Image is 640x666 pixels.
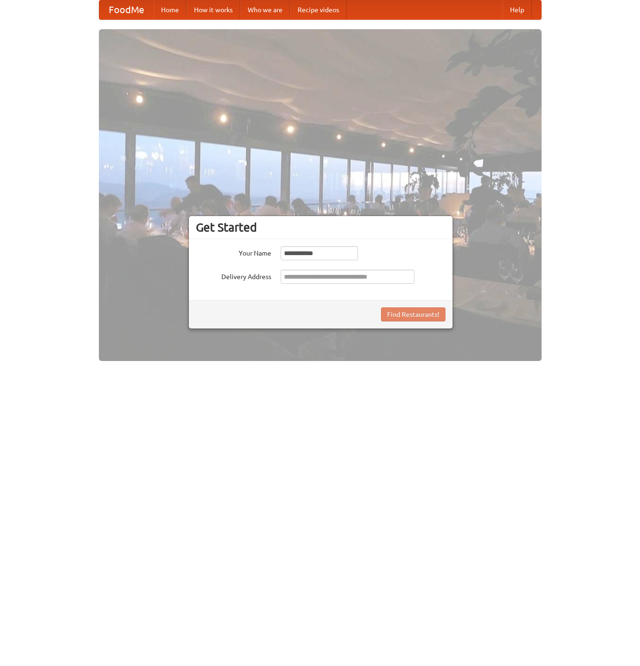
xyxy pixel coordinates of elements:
[154,0,186,19] a: Home
[196,246,271,258] label: Your Name
[99,0,154,19] a: FoodMe
[196,270,271,281] label: Delivery Address
[186,0,240,19] a: How it works
[290,0,347,19] a: Recipe videos
[196,220,446,234] h3: Get Started
[502,0,532,19] a: Help
[240,0,290,19] a: Who we are
[381,307,446,321] button: Find Restaurants!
